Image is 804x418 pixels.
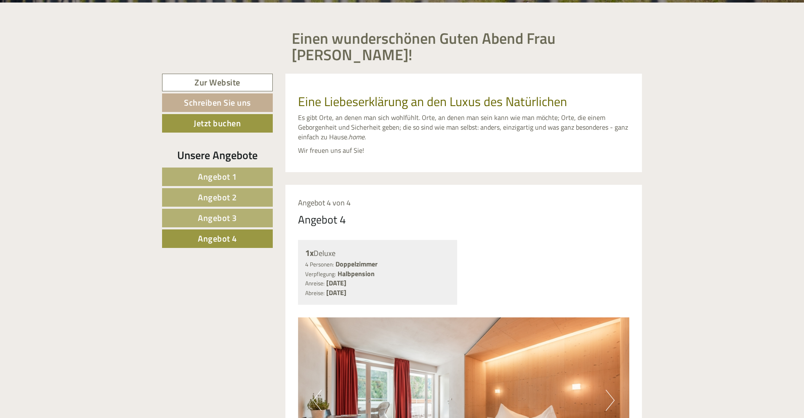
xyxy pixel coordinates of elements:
[162,93,273,112] a: Schreiben Sie uns
[335,259,378,269] b: Doppelzimmer
[305,260,334,269] small: 4 Personen:
[298,146,630,155] p: Wir freuen uns auf Sie!
[292,30,636,63] h1: Einen wunderschönen Guten Abend Frau [PERSON_NAME]!
[298,197,351,208] span: Angebot 4 von 4
[305,270,336,278] small: Verpflegung:
[305,279,325,288] small: Anreise:
[338,269,375,279] b: Halbpension
[162,74,273,92] a: Zur Website
[326,288,346,298] b: [DATE]
[6,23,134,48] div: Guten Tag, wie können wir Ihnen helfen?
[277,218,332,237] button: Senden
[349,132,366,142] em: home.
[326,278,346,288] b: [DATE]
[298,212,346,227] div: Angebot 4
[13,41,130,47] small: 16:32
[298,92,567,111] span: Eine Liebeserklärung an den Luxus des Natürlichen
[198,232,237,245] span: Angebot 4
[198,211,237,224] span: Angebot 3
[151,6,181,21] div: [DATE]
[298,113,630,142] p: Es gibt Orte, an denen man sich wohlfühlt. Orte, an denen man sein kann wie man möchte; Orte, die...
[305,246,314,259] b: 1x
[305,247,450,259] div: Deluxe
[313,390,322,411] button: Previous
[162,114,273,133] a: Jetzt buchen
[198,170,237,183] span: Angebot 1
[162,147,273,163] div: Unsere Angebote
[13,24,130,31] div: [GEOGRAPHIC_DATA]
[305,289,325,297] small: Abreise:
[606,390,615,411] button: Next
[198,191,237,204] span: Angebot 2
